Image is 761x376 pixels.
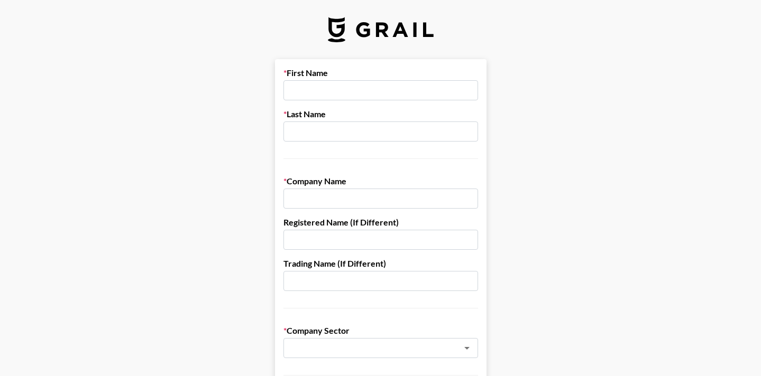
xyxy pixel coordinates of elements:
label: First Name [283,68,478,78]
label: Company Sector [283,325,478,336]
button: Open [460,341,474,355]
label: Last Name [283,109,478,119]
label: Trading Name (If Different) [283,258,478,269]
label: Registered Name (If Different) [283,217,478,228]
label: Company Name [283,176,478,186]
img: Grail Talent Logo [328,17,434,42]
